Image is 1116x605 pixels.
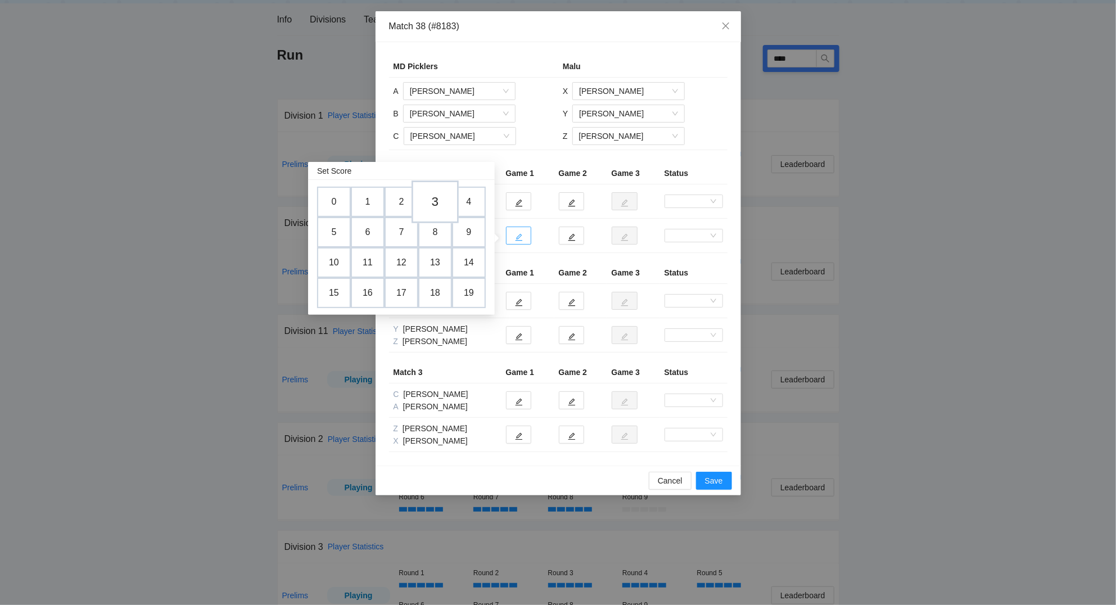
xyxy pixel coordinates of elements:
div: Game 2 [559,267,603,279]
span: Kevin Peterson [410,83,509,100]
td: 14 [452,247,486,278]
div: [PERSON_NAME] [394,388,497,400]
div: Game 1 [506,366,550,378]
div: Z [563,130,568,142]
button: edit [559,426,584,444]
span: edit [568,398,576,406]
div: Match 38 (#8183) [389,20,728,33]
td: 12 [385,247,418,278]
button: edit [506,326,531,344]
td: 9 [452,217,486,247]
span: C [394,390,401,399]
td: 19 [452,278,486,308]
div: Game 1 [506,167,550,179]
div: Status [665,167,723,179]
td: 3 [412,180,459,223]
div: Game 3 [612,366,656,378]
td: 5 [317,217,351,247]
td: 2 [385,187,418,217]
button: edit [559,326,584,344]
span: edit [515,432,523,440]
div: Match 3 [394,366,497,378]
button: Cancel [649,472,692,490]
td: 7 [385,217,418,247]
span: Save [705,475,723,487]
div: Game 1 [506,267,550,279]
span: edit [568,332,576,341]
button: edit [559,292,584,310]
td: 11 [351,247,385,278]
span: Paula Lotero [579,105,678,122]
button: edit [506,426,531,444]
div: Set Score [317,165,351,177]
div: [PERSON_NAME] [394,400,497,413]
span: edit [568,233,576,241]
td: 15 [317,278,351,308]
span: Al Gill [410,105,509,122]
span: Cancel [658,475,683,487]
span: Z [394,337,401,346]
span: Jormar Acosta [579,128,678,145]
span: edit [515,398,523,406]
div: [PERSON_NAME] [394,422,497,435]
td: MD Picklers [389,56,558,78]
div: A [394,85,399,97]
span: X [394,436,401,445]
td: 13 [418,247,452,278]
td: 17 [385,278,418,308]
span: close [721,21,730,30]
span: edit [568,198,576,207]
div: [PERSON_NAME] [394,323,497,335]
span: A [394,402,401,411]
span: edit [515,298,523,306]
div: Game 3 [612,267,656,279]
span: edit [568,298,576,306]
button: edit [559,391,584,409]
td: 10 [317,247,351,278]
div: Game 2 [559,167,603,179]
button: edit [506,227,531,245]
span: edit [515,198,523,207]
div: Status [665,366,723,378]
button: edit [559,192,584,210]
button: Close [711,11,741,42]
button: Save [696,472,732,490]
td: 6 [351,217,385,247]
span: edit [568,432,576,440]
span: edit [515,233,523,241]
div: Game 3 [612,167,656,179]
div: Y [563,107,568,120]
div: Game 2 [559,366,603,378]
td: 4 [452,187,486,217]
div: C [394,130,399,142]
td: 1 [351,187,385,217]
div: X [563,85,568,97]
span: Z [394,424,401,433]
td: 18 [418,278,452,308]
button: edit [506,391,531,409]
button: edit [506,192,531,210]
button: edit [559,227,584,245]
div: [PERSON_NAME] [394,435,497,447]
div: Status [665,267,723,279]
span: edit [515,332,523,341]
td: Malu [558,56,728,78]
td: 8 [418,217,452,247]
div: B [394,107,399,120]
span: Y [394,324,401,333]
span: Nathalia Gonzalez [579,83,678,100]
button: edit [506,292,531,310]
td: 0 [317,187,351,217]
td: 16 [351,278,385,308]
div: [PERSON_NAME] [394,335,497,347]
span: Will Hawley [410,128,509,145]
